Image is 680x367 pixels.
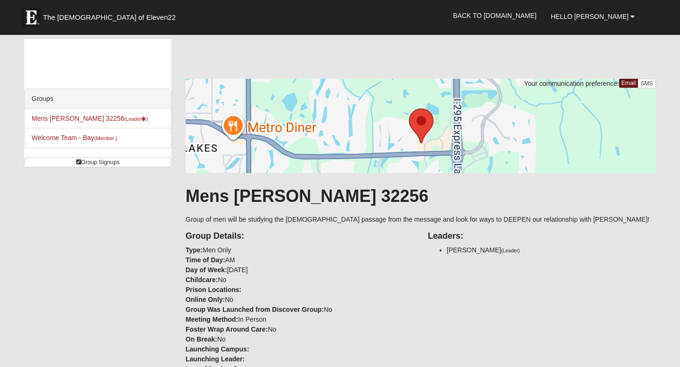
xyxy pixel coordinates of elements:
span: Your communication preference: [524,80,619,87]
span: The [DEMOGRAPHIC_DATA] of Eleven22 [43,13,176,22]
strong: Day of Week: [186,266,227,274]
h4: Group Details: [186,231,414,242]
a: Email [619,79,638,88]
strong: Group Was Launched from Discover Group: [186,306,324,313]
a: Hello [PERSON_NAME] [544,5,642,28]
strong: Type: [186,246,203,254]
img: Eleven22 logo [22,8,41,27]
h4: Leaders: [428,231,656,242]
strong: Launching Campus: [186,345,249,353]
a: Group Signups [24,158,171,167]
a: Welcome Team - Bay(Member ) [32,134,117,142]
small: (Leader) [501,248,520,253]
span: Hello [PERSON_NAME] [551,13,629,20]
small: (Member ) [94,135,117,141]
strong: On Break: [186,335,217,343]
a: Back to [DOMAIN_NAME] [446,4,544,27]
a: SMS [637,79,656,89]
strong: Time of Day: [186,256,225,264]
a: Mens [PERSON_NAME] 32256(Leader) [32,115,148,122]
strong: Online Only: [186,296,225,303]
strong: Prison Locations: [186,286,241,293]
strong: Foster Wrap Around Care: [186,325,268,333]
strong: Meeting Method: [186,316,238,323]
li: [PERSON_NAME] [447,245,656,255]
a: The [DEMOGRAPHIC_DATA] of Eleven22 [17,3,206,27]
div: Groups [25,89,171,109]
h1: Mens [PERSON_NAME] 32256 [186,186,656,206]
strong: Childcare: [186,276,218,284]
small: (Leader ) [124,116,148,122]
